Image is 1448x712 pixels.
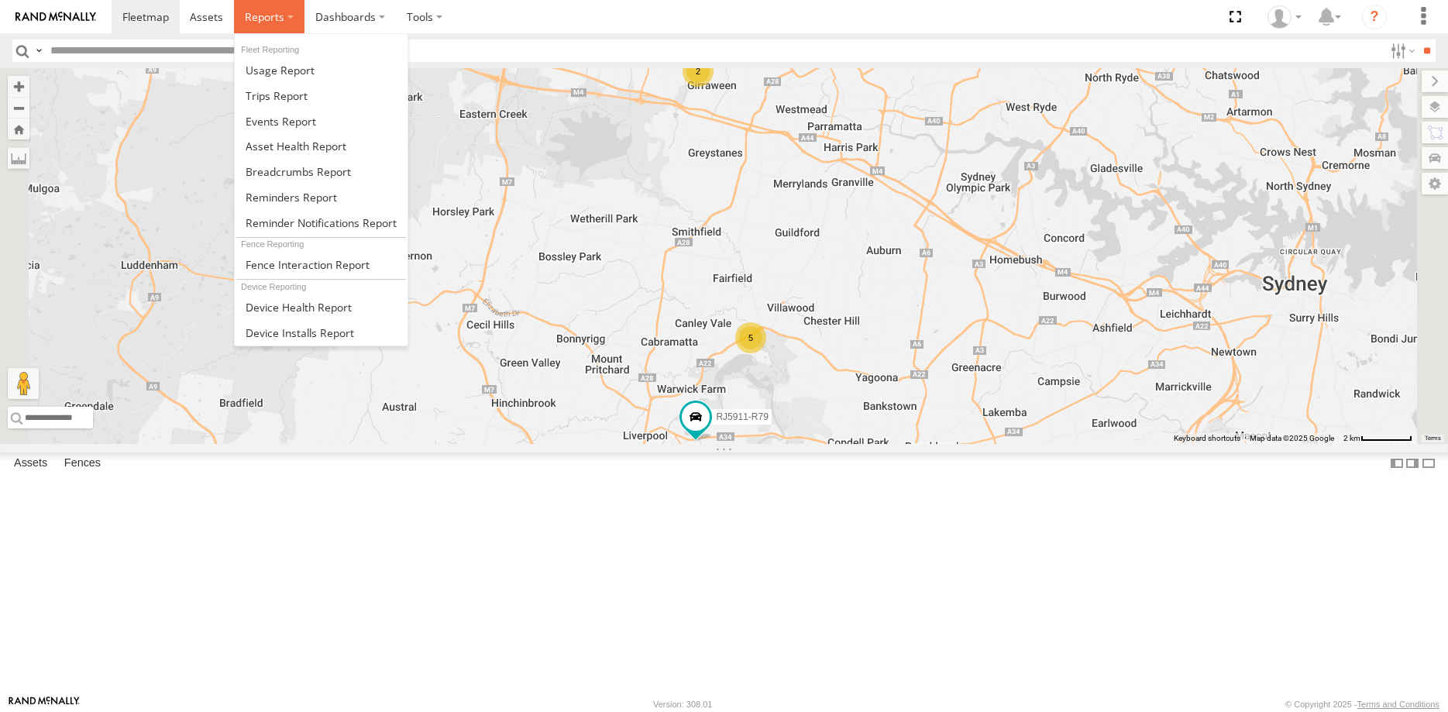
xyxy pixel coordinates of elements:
label: Dock Summary Table to the Right [1405,452,1420,475]
label: Assets [6,452,55,474]
button: Zoom out [8,97,29,119]
button: Zoom Home [8,119,29,139]
button: Drag Pegman onto the map to open Street View [8,368,39,399]
a: Asset Health Report [235,133,408,159]
label: Search Filter Options [1384,40,1418,62]
img: rand-logo.svg [15,12,96,22]
div: Quang MAC [1262,5,1307,29]
span: 2 km [1343,434,1360,442]
a: Service Reminder Notifications Report [235,210,408,236]
a: Trips Report [235,83,408,108]
label: Fences [57,452,108,474]
div: Version: 308.01 [653,700,712,709]
div: 5 [735,322,766,353]
i: ? [1362,5,1387,29]
span: RJ5911-R79 [716,411,768,422]
button: Map Scale: 2 km per 63 pixels [1339,433,1417,444]
label: Hide Summary Table [1421,452,1436,475]
label: Dock Summary Table to the Left [1389,452,1405,475]
label: Search Query [33,40,45,62]
span: Map data ©2025 Google [1250,434,1334,442]
label: Measure [8,147,29,169]
a: Visit our Website [9,697,80,712]
a: Device Health Report [235,294,408,320]
button: Keyboard shortcuts [1174,433,1240,444]
a: Full Events Report [235,108,408,134]
a: Terms (opens in new tab) [1425,435,1441,442]
a: Terms and Conditions [1357,700,1439,709]
a: Device Installs Report [235,320,408,346]
a: Usage Report [235,57,408,83]
div: 2 [683,56,714,87]
label: Map Settings [1422,173,1448,194]
a: Reminders Report [235,184,408,210]
div: © Copyright 2025 - [1285,700,1439,709]
a: Breadcrumbs Report [235,159,408,184]
a: Fence Interaction Report [235,252,408,277]
button: Zoom in [8,76,29,97]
